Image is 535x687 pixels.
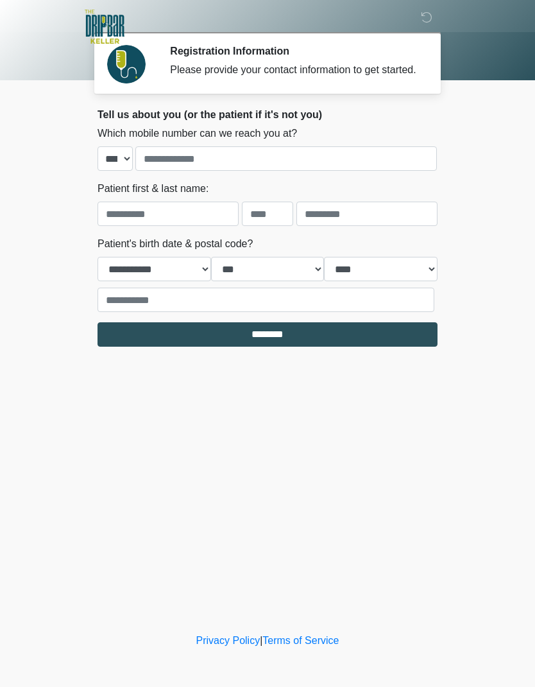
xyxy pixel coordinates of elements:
[260,635,262,646] a: |
[262,635,339,646] a: Terms of Service
[98,109,437,121] h2: Tell us about you (or the patient if it's not you)
[196,635,260,646] a: Privacy Policy
[98,181,208,196] label: Patient first & last name:
[98,236,253,252] label: Patient's birth date & postal code?
[85,10,124,44] img: The DRIPBaR - Keller Logo
[170,62,418,78] div: Please provide your contact information to get started.
[107,45,146,83] img: Agent Avatar
[98,126,297,141] label: Which mobile number can we reach you at?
